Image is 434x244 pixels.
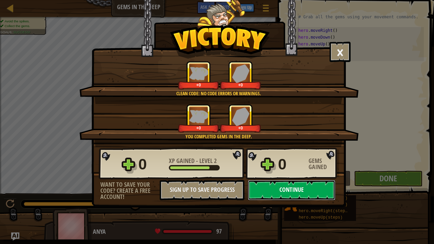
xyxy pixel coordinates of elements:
span: Level [198,157,214,165]
button: Sign Up to Save Progress [160,180,244,200]
img: XP Gained [189,110,208,123]
div: Want to save your code? Create a free account! [100,182,160,200]
div: You completed Gems in the Deep. [112,133,325,140]
div: +0 [221,82,260,87]
div: +0 [179,125,218,130]
span: XP Gained [169,157,196,165]
span: 2 [214,157,217,165]
button: Continue [248,180,335,200]
div: 0 [278,154,304,175]
div: 0 [138,154,165,175]
img: XP Gained [189,67,208,80]
img: Gems Gained [232,107,250,126]
div: +0 [221,125,260,130]
img: Gems Gained [232,64,250,83]
button: × [330,42,351,62]
div: - [169,158,217,164]
div: Gems Gained [309,158,339,170]
div: +0 [179,82,218,87]
div: Clean code: no code errors or warnings. [112,90,325,97]
img: Victory [170,25,270,59]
